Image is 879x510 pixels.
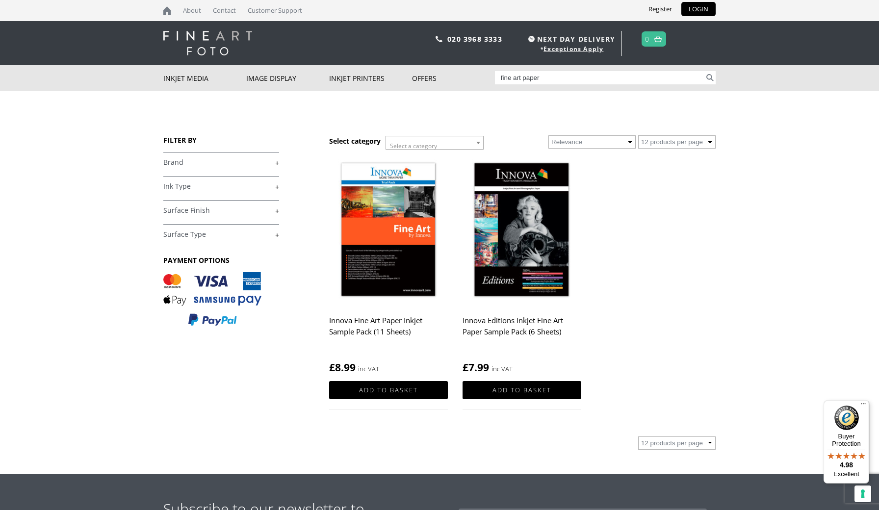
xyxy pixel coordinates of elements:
h2: Innova Editions Inkjet Fine Art Paper Sample Pack (6 Sheets) [463,311,581,351]
a: Innova Fine Art Paper Inkjet Sample Pack (11 Sheets) £8.99 inc VAT [329,156,448,375]
a: Exceptions Apply [543,45,603,53]
h2: Innova Fine Art Paper Inkjet Sample Pack (11 Sheets) [329,311,448,351]
a: 020 3968 3333 [447,34,502,44]
img: Innova Fine Art Paper Inkjet Sample Pack (11 Sheets) [329,156,448,305]
button: Your consent preferences for tracking technologies [854,485,871,502]
a: + [163,206,279,215]
a: Innova Editions Inkjet Fine Art Paper Sample Pack (6 Sheets) £7.99 inc VAT [463,156,581,375]
a: Add to basket: “Innova Fine Art Paper Inkjet Sample Pack (11 Sheets)” [329,381,448,399]
h4: Brand [163,152,279,172]
img: time.svg [528,36,535,42]
span: £ [463,360,468,374]
h3: PAYMENT OPTIONS [163,255,279,265]
span: 4.98 [840,461,853,469]
a: + [163,230,279,239]
img: basket.svg [654,36,662,42]
a: Image Display [246,65,329,91]
span: £ [329,360,335,374]
a: Register [641,2,679,16]
p: Buyer Protection [824,433,869,447]
span: Select a category [390,142,437,150]
a: 0 [645,32,649,46]
a: Inkjet Printers [329,65,412,91]
h3: Select category [329,136,381,146]
a: Inkjet Media [163,65,246,91]
button: Trusted Shops TrustmarkBuyer Protection4.98Excellent [824,400,869,484]
select: Shop order [548,135,636,149]
img: Innova Editions Inkjet Fine Art Paper Sample Pack (6 Sheets) [463,156,581,305]
button: Search [704,71,716,84]
a: + [163,158,279,167]
img: Trusted Shops Trustmark [834,406,859,430]
a: Offers [412,65,495,91]
h4: Surface Type [163,224,279,244]
img: phone.svg [436,36,442,42]
h4: Ink Type [163,176,279,196]
p: Excellent [824,470,869,478]
bdi: 8.99 [329,360,356,374]
a: LOGIN [681,2,716,16]
h4: Surface Finish [163,200,279,220]
span: NEXT DAY DELIVERY [526,33,615,45]
img: logo-white.svg [163,31,252,55]
input: Search products… [495,71,705,84]
strong: inc VAT [358,363,379,375]
a: Add to basket: “Innova Editions Inkjet Fine Art Paper Sample Pack (6 Sheets)” [463,381,581,399]
img: PAYMENT OPTIONS [163,272,261,327]
h3: FILTER BY [163,135,279,145]
button: Menu [857,400,869,412]
a: + [163,182,279,191]
strong: inc VAT [491,363,513,375]
bdi: 7.99 [463,360,489,374]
